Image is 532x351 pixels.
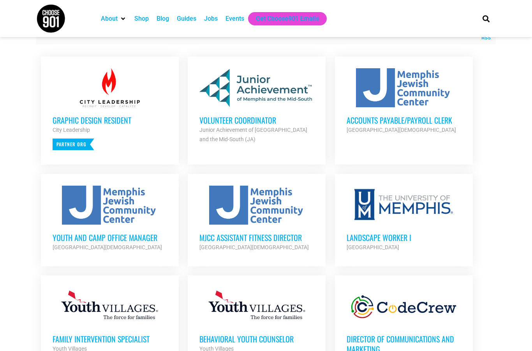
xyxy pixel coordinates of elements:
div: About [97,12,130,25]
h3: Youth and Camp Office Manager [53,232,167,243]
strong: [GEOGRAPHIC_DATA][DEMOGRAPHIC_DATA] [347,127,456,133]
strong: Junior Achievement of [GEOGRAPHIC_DATA] and the Mid-South (JA) [199,127,307,142]
h3: Behavioral Youth Counselor [199,334,314,344]
h3: Family Intervention Specialist [53,334,167,344]
h3: Volunteer Coordinator [199,115,314,125]
a: Jobs [204,14,218,23]
a: Accounts Payable/Payroll Clerk [GEOGRAPHIC_DATA][DEMOGRAPHIC_DATA] [335,57,473,146]
a: Get Choose901 Emails [256,14,319,23]
strong: [GEOGRAPHIC_DATA][DEMOGRAPHIC_DATA] [199,244,309,250]
div: Search [480,12,493,25]
strong: [GEOGRAPHIC_DATA][DEMOGRAPHIC_DATA] [53,244,162,250]
a: Shop [134,14,149,23]
a: RSS [477,34,491,42]
a: MJCC Assistant Fitness Director [GEOGRAPHIC_DATA][DEMOGRAPHIC_DATA] [188,174,326,264]
a: Volunteer Coordinator Junior Achievement of [GEOGRAPHIC_DATA] and the Mid-South (JA) [188,57,326,156]
p: Partner Org [53,138,94,150]
strong: [GEOGRAPHIC_DATA] [347,244,399,250]
a: About [101,14,118,23]
h3: Landscape Worker I [347,232,461,243]
h3: Graphic Design Resident [53,115,167,125]
nav: Main nav [97,12,469,25]
h3: MJCC Assistant Fitness Director [199,232,314,243]
a: Graphic Design Resident City Leadership Partner Org [41,57,179,162]
a: Landscape Worker I [GEOGRAPHIC_DATA] [335,174,473,264]
strong: City Leadership [53,127,90,133]
a: Blog [157,14,169,23]
a: Guides [177,14,196,23]
a: Youth and Camp Office Manager [GEOGRAPHIC_DATA][DEMOGRAPHIC_DATA] [41,174,179,264]
h3: Accounts Payable/Payroll Clerk [347,115,461,125]
a: Events [225,14,244,23]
